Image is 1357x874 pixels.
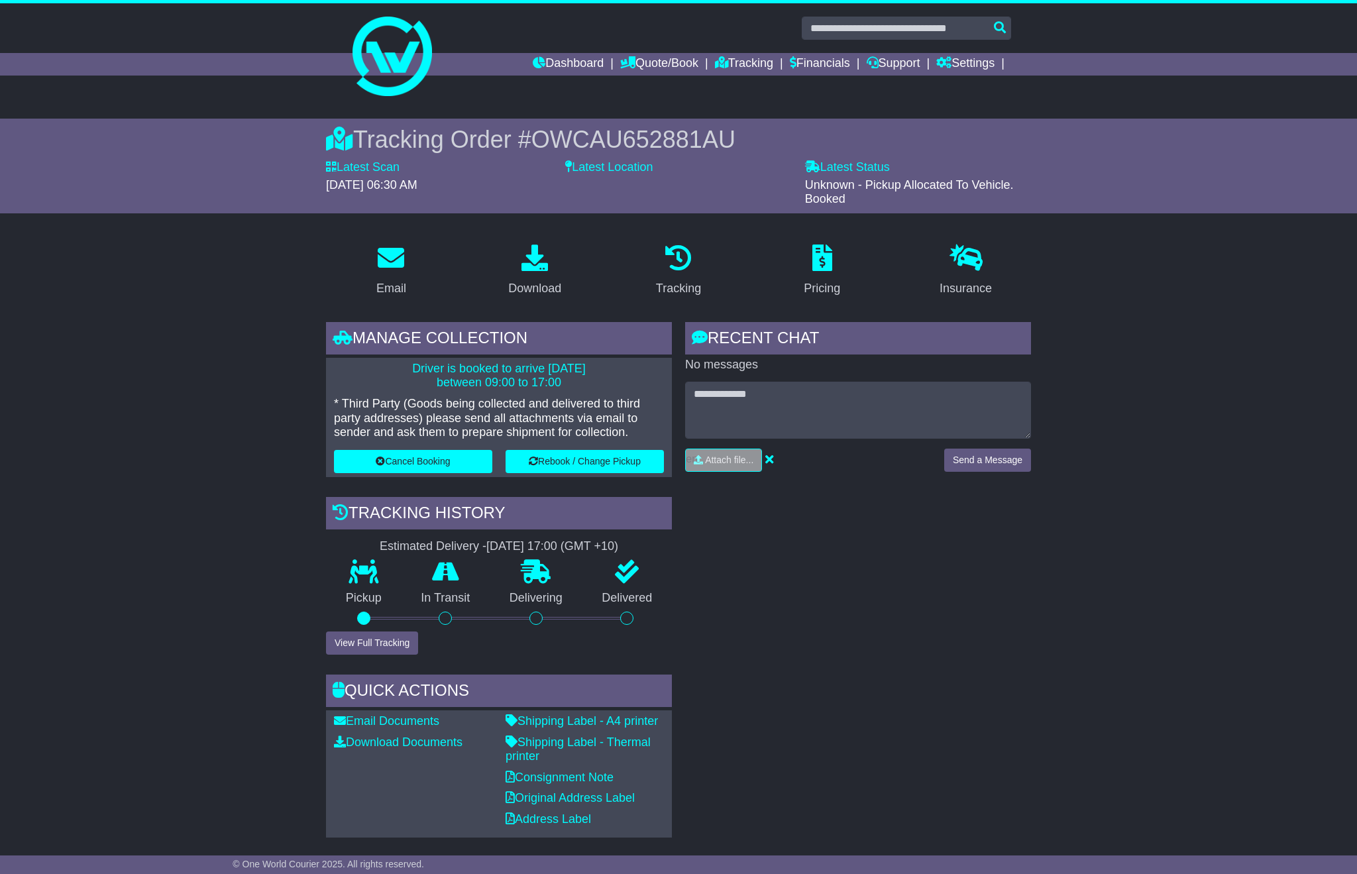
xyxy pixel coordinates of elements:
span: OWCAU652881AU [531,126,735,153]
a: Download Documents [334,736,462,749]
div: Pricing [804,280,840,298]
a: Shipping Label - A4 printer [506,714,658,728]
p: In Transit [402,591,490,606]
div: Manage collection [326,322,672,358]
label: Latest Location [565,160,653,175]
a: Email [368,240,415,302]
button: View Full Tracking [326,631,418,655]
span: © One World Courier 2025. All rights reserved. [233,859,424,869]
div: Quick Actions [326,675,672,710]
button: Cancel Booking [334,450,492,473]
p: Pickup [326,591,402,606]
div: Tracking Order # [326,125,1031,154]
a: Financials [790,53,850,76]
a: Address Label [506,812,591,826]
a: Consignment Note [506,771,614,784]
p: Delivering [490,591,582,606]
a: Tracking [715,53,773,76]
a: Insurance [931,240,1001,302]
div: [DATE] 17:00 (GMT +10) [486,539,618,554]
a: Original Address Label [506,791,635,804]
a: Shipping Label - Thermal printer [506,736,651,763]
span: [DATE] 06:30 AM [326,178,417,191]
a: Settings [936,53,995,76]
button: Send a Message [944,449,1031,472]
button: Rebook / Change Pickup [506,450,664,473]
a: Quote/Book [620,53,698,76]
label: Latest Status [805,160,890,175]
div: Email [376,280,406,298]
div: Estimated Delivery - [326,539,672,554]
a: Email Documents [334,714,439,728]
span: Unknown - Pickup Allocated To Vehicle. Booked [805,178,1014,206]
div: RECENT CHAT [685,322,1031,358]
div: Insurance [940,280,992,298]
div: Tracking history [326,497,672,533]
a: Pricing [795,240,849,302]
a: Tracking [647,240,710,302]
div: Download [508,280,561,298]
p: No messages [685,358,1031,372]
div: Tracking [656,280,701,298]
p: * Third Party (Goods being collected and delivered to third party addresses) please send all atta... [334,397,664,440]
a: Download [500,240,570,302]
a: Support [867,53,920,76]
p: Delivered [582,591,673,606]
a: Dashboard [533,53,604,76]
label: Latest Scan [326,160,400,175]
p: Driver is booked to arrive [DATE] between 09:00 to 17:00 [334,362,664,390]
